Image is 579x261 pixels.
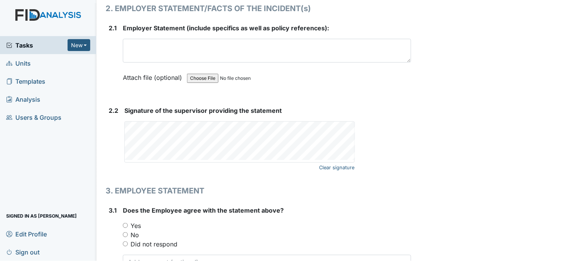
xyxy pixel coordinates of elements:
input: Did not respond [123,241,128,246]
input: No [123,232,128,237]
span: Edit Profile [6,228,47,240]
label: Yes [131,221,141,230]
a: Tasks [6,41,68,50]
h1: 3. EMPLOYEE STATEMENT [106,185,411,197]
label: No [131,230,139,240]
span: Does the Employee agree with the statement above? [123,206,284,214]
input: Yes [123,223,128,228]
span: Employer Statement (include specifics as well as policy references): [123,24,329,32]
span: Units [6,57,31,69]
span: Signature of the supervisor providing the statement [124,107,282,114]
span: Sign out [6,246,40,258]
label: 3.1 [109,206,117,215]
span: Users & Groups [6,111,61,123]
label: 2.1 [109,23,117,33]
label: Attach file (optional) [123,69,185,82]
button: New [68,39,91,51]
span: Signed in as [PERSON_NAME] [6,210,77,222]
label: Did not respond [131,240,177,249]
h1: 2. EMPLOYER STATEMENT/FACTS OF THE INCIDENT(s) [106,3,411,14]
span: Templates [6,75,45,87]
label: 2.2 [109,106,118,115]
a: Clear signature [319,162,354,173]
span: Analysis [6,93,40,105]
